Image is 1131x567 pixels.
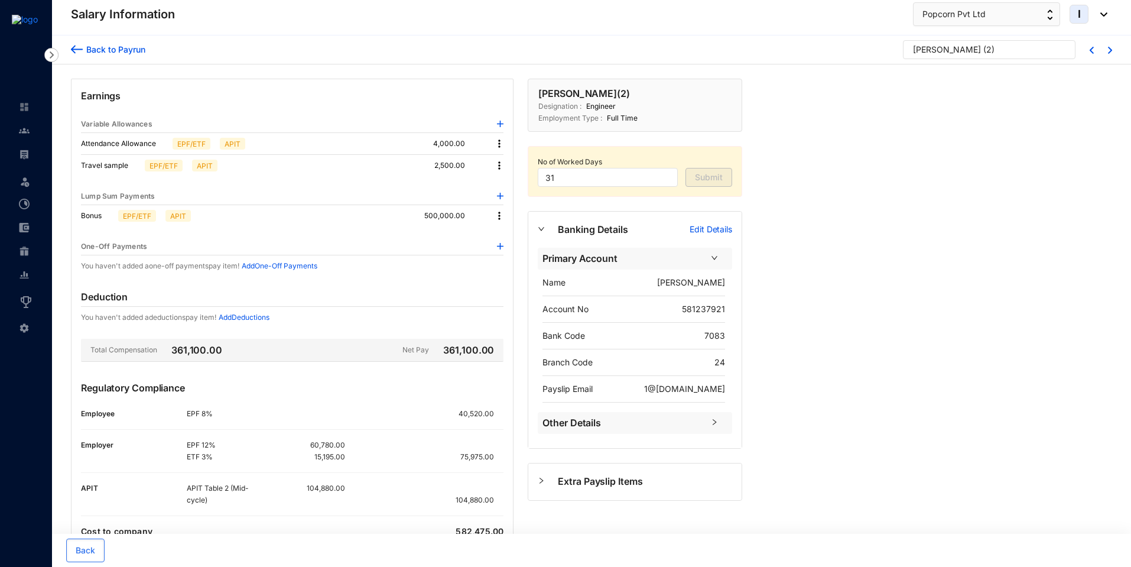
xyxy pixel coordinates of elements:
p: Add One-Off Payments [242,260,317,272]
span: right [711,419,718,426]
span: Other Details [542,416,704,430]
img: award_outlined.f30b2bda3bf6ea1bf3dd.svg [19,295,33,309]
p: 361,100.00 [441,343,494,357]
p: APIT [81,482,187,494]
p: You haven't added a one-off payments pay item! [81,260,239,272]
p: EPF/ETF [149,160,178,171]
button: Submit [685,168,732,187]
p: Net Pay [402,343,438,357]
img: plus-blue.82faced185f92b6205e0ad2e478a7993.svg [497,193,503,199]
img: more.27664ee4a8faa814348e188645a3c1fc.svg [493,138,505,150]
p: Attendance Allowance [81,138,168,150]
p: 582,475.00 [456,526,503,537]
p: EPF/ETF [177,138,206,149]
p: Employee [81,408,187,420]
p: Travel sample [81,160,140,171]
p: Cost to company [81,526,152,537]
p: 75,975.00 [460,451,503,463]
p: 104,880.00 [456,494,503,506]
span: Popcorn Pvt Ltd [922,8,986,21]
p: Regulatory Compliance [81,381,503,408]
span: Extra Payslip Items [558,474,732,489]
p: You haven't added a deductions pay item! [81,312,216,323]
div: Back to Payrun [83,43,145,56]
p: 4,000.00 [433,138,484,150]
li: Payroll [9,142,38,166]
span: I [1078,9,1081,20]
img: chevron-left-blue.0fda5800d0a05439ff8ddef8047136d5.svg [1090,47,1094,54]
li: Expenses [9,216,38,239]
span: 1@[DOMAIN_NAME] [644,384,725,394]
img: people-unselected.118708e94b43a90eceab.svg [19,125,30,136]
li: Time Attendance [9,192,38,216]
button: Popcorn Pvt Ltd [913,2,1060,26]
p: 60,780.00 [310,439,345,451]
p: Salary Information [71,6,175,22]
p: Variable Allowances [81,118,152,130]
span: Banking Details [558,222,690,237]
img: home-unselected.a29eae3204392db15eaf.svg [19,102,30,112]
img: logo [12,15,38,24]
div: [PERSON_NAME] [913,44,981,56]
img: plus-blue.82faced185f92b6205e0ad2e478a7993.svg [497,243,503,250]
p: Total Compensation [81,343,157,357]
p: One-Off Payments [81,241,147,252]
p: Earnings [81,89,503,116]
img: plus-blue.82faced185f92b6205e0ad2e478a7993.svg [497,121,503,127]
p: No of Worked Days [538,156,732,168]
span: right [711,254,718,261]
p: APIT Table 2 (Mid-cycle) [187,482,266,506]
p: Add Deductions [219,312,269,323]
p: [PERSON_NAME] ( 2 ) [538,86,629,101]
p: Payslip Email [542,383,593,395]
p: Full Time [602,112,638,124]
p: Employer [81,439,187,451]
img: up-down-arrow.74152d26bf9780fbf563ca9c90304185.svg [1047,9,1053,20]
img: payroll-unselected.b590312f920e76f0c668.svg [19,149,30,160]
img: leave-unselected.2934df6273408c3f84d9.svg [19,176,31,187]
span: Primary Account [542,251,704,266]
span: 581237921 [682,304,725,314]
p: APIT [225,138,240,149]
img: more.27664ee4a8faa814348e188645a3c1fc.svg [493,160,505,171]
input: Enter no of worked days [538,168,678,187]
img: arrow-backward-blue.96c47016eac47e06211658234db6edf5.svg [71,43,83,56]
p: EPF 12% [187,439,266,451]
p: Lump Sum Payments [81,190,155,202]
li: Gratuity [9,239,38,263]
p: Bank Code [542,330,585,342]
img: dropdown-black.8e83cc76930a90b1a4fdb6d089b7bf3a.svg [1094,12,1107,17]
li: Reports [9,263,38,287]
p: EPF 8% [187,408,266,420]
p: Account No [542,303,589,315]
p: EPF/ETF [123,210,151,221]
p: Employment Type : [538,112,602,124]
p: Deduction [81,290,128,304]
p: 40,520.00 [459,408,503,420]
p: ( 2 ) [983,44,994,61]
li: Home [9,95,38,119]
p: 15,195.00 [314,451,345,463]
span: [PERSON_NAME] [657,277,725,287]
p: 500,000.00 [424,210,484,222]
p: APIT [170,210,186,221]
img: chevron-right-blue.16c49ba0fe93ddb13f341d83a2dbca89.svg [1108,47,1112,54]
p: Edit Details [690,223,732,235]
p: ETF 3% [187,451,266,463]
li: Contacts [9,119,38,142]
p: 361,100.00 [160,343,222,357]
p: Designation : [538,101,581,112]
p: Engineer [581,101,616,112]
img: nav-icon-right.af6afadce00d159da59955279c43614e.svg [44,48,58,62]
span: 24 [714,357,725,367]
img: time-attendance-unselected.8aad090b53826881fffb.svg [19,199,30,209]
img: settings-unselected.1febfda315e6e19643a1.svg [19,323,30,333]
img: gratuity-unselected.a8c340787eea3cf492d7.svg [19,246,30,257]
button: Back [66,539,105,562]
p: Branch Code [542,357,593,368]
img: report-unselected.e6a6b4230fc7da01f883.svg [19,270,30,280]
span: 7083 [704,331,725,341]
p: 104,880.00 [307,482,345,494]
p: Name [542,277,565,289]
p: APIT [197,160,213,171]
